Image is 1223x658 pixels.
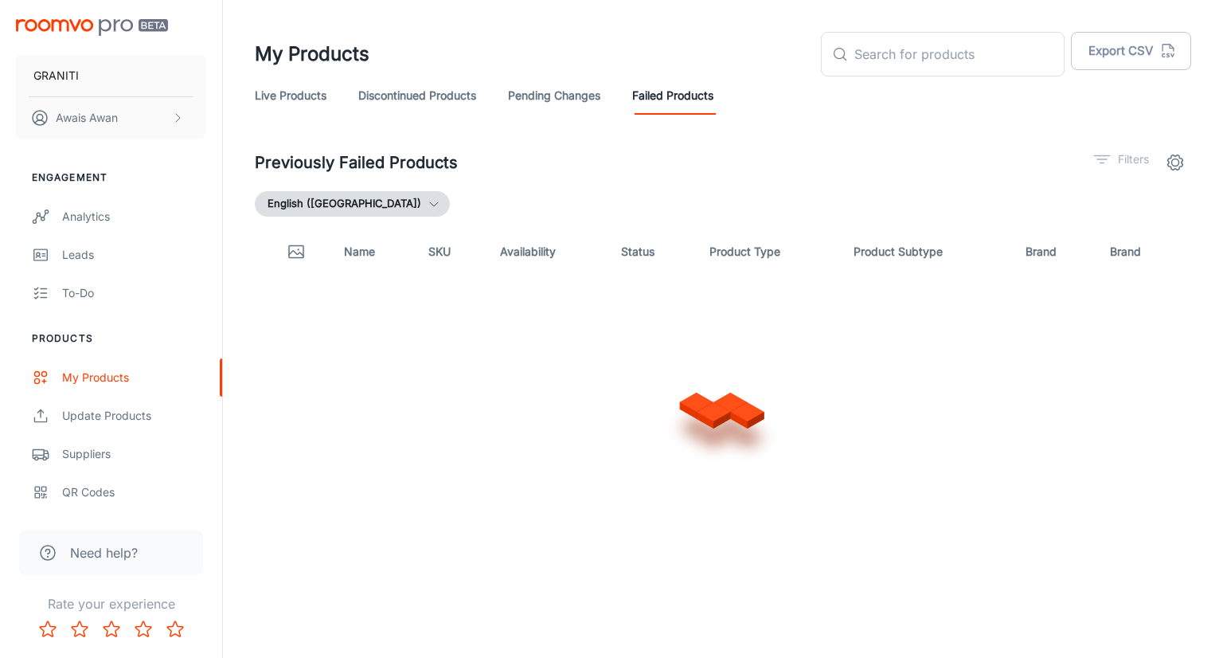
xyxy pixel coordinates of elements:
div: Leads [62,246,206,264]
th: Status [608,229,697,274]
p: GRANITI [33,67,79,84]
button: Rate 3 star [96,613,127,645]
a: Discontinued Products [358,76,476,115]
a: Live Products [255,76,326,115]
button: Rate 4 star [127,613,159,645]
button: Awais Awan [16,97,206,139]
th: Availability [487,229,609,274]
button: Rate 1 star [32,613,64,645]
a: Failed Products [632,76,713,115]
button: Rate 5 star [159,613,191,645]
th: Name [331,229,416,274]
span: Need help? [70,543,138,562]
th: Brand [1013,229,1097,274]
div: Analytics [62,208,206,225]
h2: Previously Failed Products [255,151,458,174]
div: QR Codes [62,484,206,501]
img: Roomvo PRO Beta [16,19,168,36]
p: Awais Awan [56,109,118,127]
p: Rate your experience [13,594,209,613]
h1: My Products [255,40,369,69]
div: Suppliers [62,445,206,463]
th: Brand [1097,229,1191,274]
div: To-do [62,284,206,302]
button: Rate 2 star [64,613,96,645]
div: My Products [62,369,206,386]
input: Search for products [854,32,1065,76]
button: settings [1159,147,1191,178]
svg: Thumbnail [287,242,306,261]
th: SKU [416,229,487,274]
button: GRANITI [16,55,206,96]
th: Product Subtype [841,229,1012,274]
th: Product Type [697,229,841,274]
div: Update Products [62,407,206,425]
button: English ([GEOGRAPHIC_DATA]) [255,191,450,217]
button: Export CSV [1071,32,1191,70]
a: Pending Changes [508,76,600,115]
